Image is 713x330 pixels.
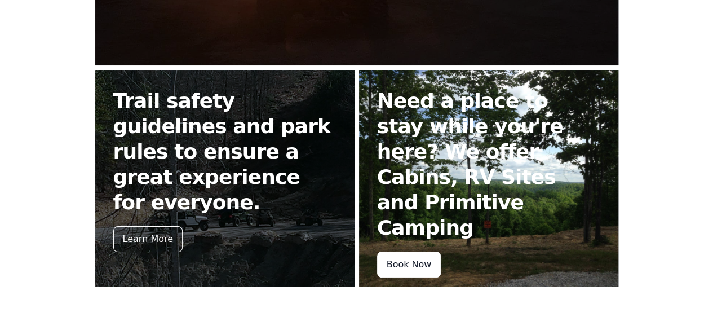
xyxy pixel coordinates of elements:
div: Learn More [113,226,183,252]
h2: Trail safety guidelines and park rules to ensure a great experience for everyone. [113,88,336,215]
div: Book Now [377,252,441,278]
a: Trail safety guidelines and park rules to ensure a great experience for everyone. Learn More [95,70,355,287]
h2: Need a place to stay while you're here? We offer Cabins, RV Sites and Primitive Camping [377,88,600,240]
a: Need a place to stay while you're here? We offer Cabins, RV Sites and Primitive Camping Book Now [359,70,618,287]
